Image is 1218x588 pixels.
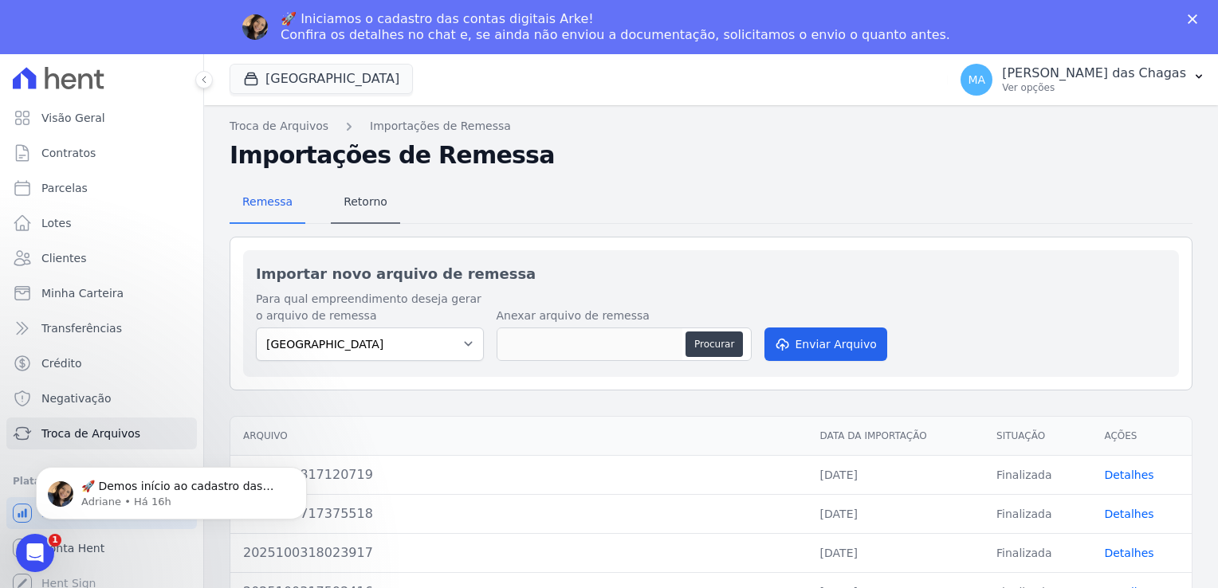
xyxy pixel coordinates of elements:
h2: Importações de Remessa [230,141,1192,170]
a: Troca de Arquivos [6,417,197,449]
button: Enviar Arquivo [764,327,887,361]
span: Minha Carteira [41,285,124,301]
span: Crédito [41,355,82,371]
a: Detalhes [1104,468,1153,481]
p: [PERSON_NAME] das Chagas [1002,65,1186,81]
td: Finalizada [984,494,1091,533]
span: 1 [49,534,61,547]
span: Lotes [41,215,72,231]
a: Visão Geral [6,102,197,134]
div: 2025100717375518 [243,504,795,523]
p: Message from Adriane, sent Há 16h [69,61,275,76]
span: Clientes [41,250,86,266]
span: Troca de Arquivos [41,425,140,441]
a: Parcelas [6,172,197,204]
span: 🚀 Demos início ao cadastro das Contas Digitais Arke! Iniciamos a abertura para clientes do modelo... [69,46,272,376]
div: 🚀 Iniciamos o cadastro das contas digitais Arke! Confira os detalhes no chat e, se ainda não envi... [281,11,950,43]
th: Arquivo [230,417,807,456]
td: [DATE] [807,455,984,494]
p: Ver opções [1002,81,1186,94]
span: Negativação [41,390,112,406]
span: Visão Geral [41,110,105,126]
nav: Tab selector [230,182,400,224]
a: Negativação [6,382,197,414]
a: Remessa [230,182,305,224]
a: Crédito [6,347,197,379]
span: Contratos [41,145,96,161]
div: 2025100817120719 [243,465,795,484]
span: MA [968,74,985,85]
button: MA [PERSON_NAME] das Chagas Ver opções [948,57,1218,102]
span: Retorno [334,186,397,218]
span: Parcelas [41,180,88,196]
td: [DATE] [807,533,984,572]
a: Minha Carteira [6,277,197,309]
a: Importações de Remessa [370,118,511,135]
div: Fechar [1188,14,1204,24]
a: Clientes [6,242,197,274]
span: Remessa [233,186,302,218]
td: Finalizada [984,533,1091,572]
nav: Breadcrumb [230,118,1192,135]
iframe: Intercom live chat [16,534,54,572]
button: [GEOGRAPHIC_DATA] [230,64,413,94]
label: Anexar arquivo de remessa [497,308,752,324]
a: Detalhes [1104,508,1153,520]
th: Situação [984,417,1091,456]
td: Finalizada [984,455,1091,494]
h2: Importar novo arquivo de remessa [256,263,1166,284]
a: Conta Hent [6,532,197,564]
img: Profile image for Adriane [242,14,268,40]
th: Ações [1091,417,1192,456]
span: Transferências [41,320,122,336]
a: Troca de Arquivos [230,118,328,135]
a: Contratos [6,137,197,169]
a: Lotes [6,207,197,239]
div: 2025100318023917 [243,543,795,563]
label: Para qual empreendimento deseja gerar o arquivo de remessa [256,291,484,324]
th: Data da Importação [807,417,984,456]
a: Detalhes [1104,547,1153,559]
a: Transferências [6,312,197,344]
a: Recebíveis [6,497,197,529]
span: Conta Hent [41,540,104,556]
a: Retorno [331,182,400,224]
iframe: Intercom notifications mensagem [12,433,331,545]
button: Procurar [686,331,743,357]
td: [DATE] [807,494,984,533]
